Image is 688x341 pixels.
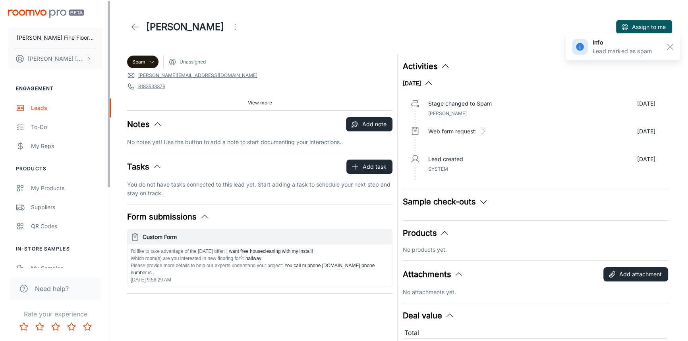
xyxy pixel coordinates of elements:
[132,58,145,66] span: Spam
[402,60,450,72] button: Activities
[402,288,668,297] p: No attachments yet.
[402,245,668,254] p: No products yet.
[131,263,283,268] span: Please provide more details to help our experts understand your project :
[28,54,84,63] p: [PERSON_NAME] [PERSON_NAME]
[31,203,103,212] div: Suppliers
[180,58,206,66] span: Unassigned
[603,267,668,281] button: Add attachment
[31,123,103,131] div: To-do
[131,249,225,254] span: I'd like to take advantage of the [DATE] offer :
[8,48,103,69] button: [PERSON_NAME] [PERSON_NAME]
[17,33,94,42] p: [PERSON_NAME] Fine Floors, Inc
[428,110,466,116] span: [PERSON_NAME]
[244,256,261,261] span: hallway
[127,180,392,198] p: You do not have tasks connected to this lead yet. Start adding a task to schedule your next step ...
[127,56,158,68] div: Spam
[31,142,103,150] div: My Reps
[428,127,476,136] p: Web form request:
[8,10,84,18] img: Roomvo PRO Beta
[31,264,103,273] div: My Samples
[402,328,668,338] div: Total
[35,284,69,293] span: Need help?
[402,310,454,322] button: Deal value
[131,256,244,261] span: Which room(s) are you interested in new flooring for? :
[616,20,672,34] button: Assign to me
[64,319,79,335] button: Rate 4 star
[31,104,103,112] div: Leads
[31,222,103,231] div: QR Codes
[637,99,655,108] p: [DATE]
[346,160,392,174] button: Add task
[227,19,243,35] button: Open menu
[32,319,48,335] button: Rate 2 star
[637,127,655,136] p: [DATE]
[428,155,463,164] p: Lead created
[8,27,103,48] button: [PERSON_NAME] Fine Floors, Inc
[593,47,652,56] p: Lead marked as spam
[593,38,652,47] h6: info
[127,118,162,130] button: Notes
[48,319,64,335] button: Rate 3 star
[402,79,433,88] button: [DATE]
[16,319,32,335] button: Rate 1 star
[428,99,491,108] p: Stage changed to Spam
[127,161,162,173] button: Tasks
[31,184,103,193] div: My Products
[143,233,389,241] h6: Custom Form
[127,138,392,146] p: No notes yet! Use the button to add a note to start documenting your interactions.
[6,309,104,319] p: Rate your experience
[131,277,171,283] span: [DATE] 9:56:29 AM
[402,196,488,208] button: Sample check-outs
[127,211,209,223] button: Form submissions
[428,166,448,172] span: System
[79,319,95,335] button: Rate 5 star
[225,249,313,254] span: I want free housecleaning with my install!
[138,72,257,79] a: [PERSON_NAME][EMAIL_ADDRESS][DOMAIN_NAME]
[248,99,272,106] span: View more
[138,83,165,90] a: 8183533376
[402,268,464,280] button: Attachments
[128,229,392,287] button: Custom FormI'd like to take advantage of the [DATE] offer: I want free housecleaning with my inst...
[146,20,224,34] h1: [PERSON_NAME]
[245,97,275,109] button: View more
[402,227,449,239] button: Products
[637,155,655,164] p: [DATE]
[346,117,392,131] button: Add note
